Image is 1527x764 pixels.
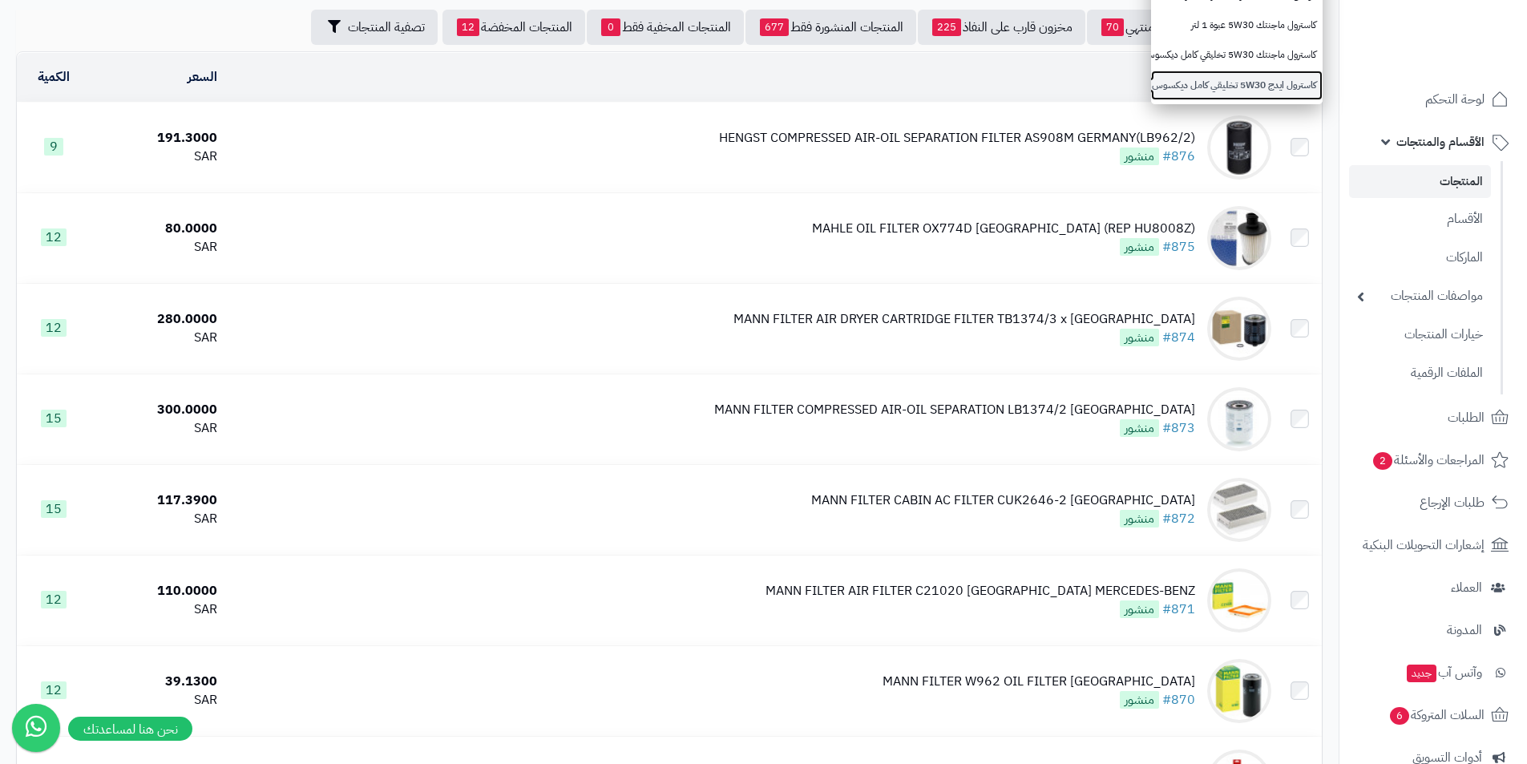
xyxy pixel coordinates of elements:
span: 70 [1101,18,1124,36]
span: السلات المتروكة [1388,704,1485,726]
a: #876 [1162,147,1195,166]
a: كاسترول ماجنتك 5W30 عبوة 1 لتر [1151,10,1323,40]
div: SAR [97,691,217,709]
img: MANN FILTER COMPRESSED AIR-OIL SEPARATION LB1374/2 GERMANY [1207,387,1271,451]
span: 9 [44,138,63,156]
a: #872 [1162,509,1195,528]
span: 12 [41,681,67,699]
a: الملفات الرقمية [1349,356,1491,390]
a: #871 [1162,600,1195,619]
div: MANN FILTER AIR DRYER CARTRIDGE FILTER TB1374/3 x [GEOGRAPHIC_DATA] [733,310,1195,329]
span: 2 [1373,452,1392,470]
a: كاسترول ايدج 5W30 تخليقي كامل ديكسوس عبوة 1 لتر أمريكي 946 ملي [1151,71,1323,100]
span: الأقسام والمنتجات [1396,131,1485,153]
span: منشور [1120,329,1159,346]
a: طلبات الإرجاع [1349,483,1517,522]
a: الكمية [38,67,70,87]
a: #873 [1162,418,1195,438]
div: 191.3000 [97,129,217,148]
a: العملاء [1349,568,1517,607]
img: MANN FILTER W962 OIL FILTER GERMANY [1207,659,1271,723]
a: #875 [1162,237,1195,257]
a: السلات المتروكة6 [1349,696,1517,734]
img: logo-2.png [1418,42,1512,76]
a: مواصفات المنتجات [1349,279,1491,313]
div: SAR [97,148,217,166]
span: منشور [1120,510,1159,528]
div: SAR [97,238,217,257]
div: 39.1300 [97,673,217,691]
span: 12 [41,591,67,608]
a: المدونة [1349,611,1517,649]
a: وآتس آبجديد [1349,653,1517,692]
span: 12 [457,18,479,36]
a: المنتجات المنشورة فقط677 [745,10,916,45]
div: MANN FILTER CABIN AC FILTER CUK2646-2 [GEOGRAPHIC_DATA] [811,491,1195,510]
span: طلبات الإرجاع [1420,491,1485,514]
a: مخزون قارب على النفاذ225 [918,10,1085,45]
span: المراجعات والأسئلة [1371,449,1485,471]
span: إشعارات التحويلات البنكية [1363,534,1485,556]
img: MANN FILTER CABIN AC FILTER CUK2646-2 GERMANY [1207,478,1271,542]
button: تصفية المنتجات [311,10,438,45]
div: SAR [97,419,217,438]
a: #874 [1162,328,1195,347]
img: HENGST COMPRESSED AIR-OIL SEPARATION FILTER AS908M GERMANY(LB962/2) [1207,115,1271,180]
img: MANN FILTER AIR DRYER CARTRIDGE FILTER TB1374/3 x GERMANY [1207,297,1271,361]
div: MANN FILTER W962 OIL FILTER [GEOGRAPHIC_DATA] [883,673,1195,691]
div: MANN FILTER AIR FILTER C21020 [GEOGRAPHIC_DATA] MERCEDES-BENZ [766,582,1195,600]
div: MAHLE OIL FILTER OX774D [GEOGRAPHIC_DATA] (REP HU8008Z) [812,220,1195,238]
span: تصفية المنتجات [348,18,425,37]
div: MANN FILTER COMPRESSED AIR-OIL SEPARATION LB1374/2 [GEOGRAPHIC_DATA] [714,401,1195,419]
div: 80.0000 [97,220,217,238]
span: منشور [1120,238,1159,256]
a: المراجعات والأسئلة2 [1349,441,1517,479]
span: 15 [41,500,67,518]
div: SAR [97,600,217,619]
span: منشور [1120,148,1159,165]
div: SAR [97,510,217,528]
img: MANN FILTER AIR FILTER C21020 GERMANY MERCEDES-BENZ [1207,568,1271,633]
span: وآتس آب [1405,661,1482,684]
a: الطلبات [1349,398,1517,437]
a: لوحة التحكم [1349,80,1517,119]
span: الطلبات [1448,406,1485,429]
span: 0 [601,18,620,36]
a: #870 [1162,690,1195,709]
a: كاسترول ماجنتك 5W30 تخليقي كامل ديكسوس فيول سيفر عبوة 1 لتر [1151,40,1323,70]
div: 117.3900 [97,491,217,510]
span: 677 [760,18,789,36]
span: العملاء [1451,576,1482,599]
a: المنتجات المخفضة12 [442,10,585,45]
a: إشعارات التحويلات البنكية [1349,526,1517,564]
a: السعر [188,67,217,87]
span: 15 [41,410,67,427]
span: منشور [1120,600,1159,618]
span: 12 [41,228,67,246]
span: منشور [1120,419,1159,437]
div: 110.0000 [97,582,217,600]
a: المنتجات [1349,165,1491,198]
div: 280.0000 [97,310,217,329]
span: 6 [1390,707,1409,725]
span: منشور [1120,691,1159,709]
div: HENGST COMPRESSED AIR-OIL SEPARATION FILTER AS908M GERMANY(LB962/2) [719,129,1195,148]
span: 225 [932,18,961,36]
a: الأقسام [1349,202,1491,236]
img: MAHLE OIL FILTER OX774D GERMANY (REP HU8008Z) [1207,206,1271,270]
span: 12 [41,319,67,337]
a: مخزون منتهي70 [1087,10,1204,45]
span: جديد [1407,665,1436,682]
a: خيارات المنتجات [1349,317,1491,352]
span: المدونة [1447,619,1482,641]
a: المنتجات المخفية فقط0 [587,10,744,45]
div: 300.0000 [97,401,217,419]
div: SAR [97,329,217,347]
a: الماركات [1349,241,1491,275]
span: لوحة التحكم [1425,88,1485,111]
